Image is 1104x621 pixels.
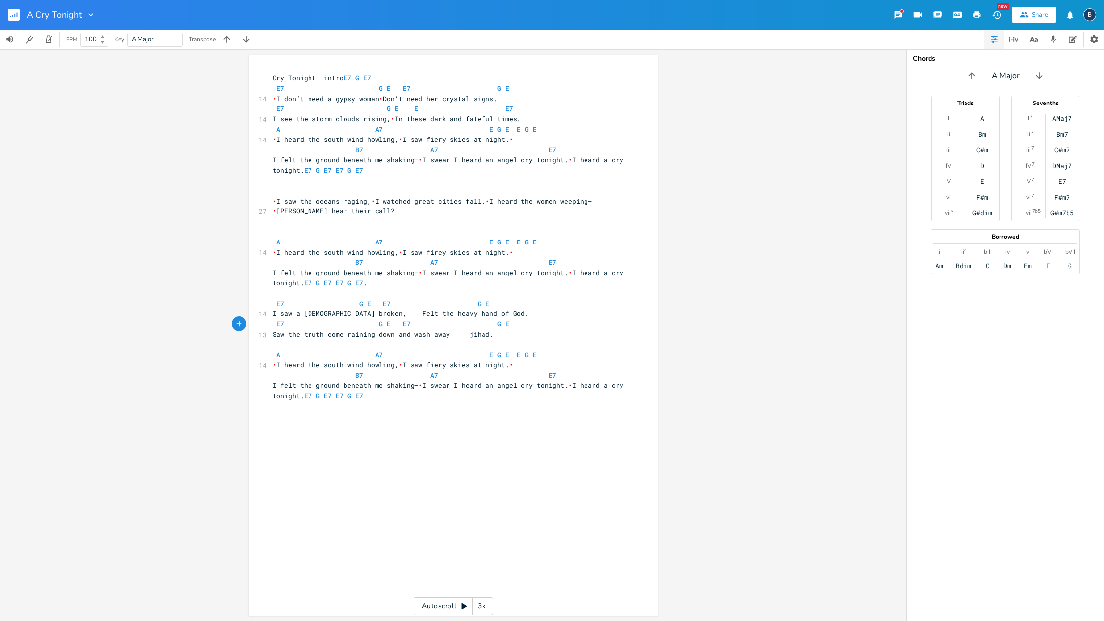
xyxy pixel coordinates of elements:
span: \u2028 [418,155,422,164]
span: G [525,125,529,134]
sup: 7 [1031,192,1034,200]
span: E7 [383,299,391,308]
span: E [489,238,493,246]
div: Em [1024,262,1032,270]
span: \u2028 [418,381,422,390]
span: G [497,350,501,359]
div: Transpose [189,36,216,42]
div: I [948,114,949,122]
span: E [505,125,509,134]
span: E7 [355,391,363,400]
span: E [489,125,493,134]
span: E [505,84,509,93]
div: Share [1032,10,1048,19]
span: G [316,166,320,174]
div: ii [1027,130,1030,138]
div: ii° [961,248,966,256]
span: G [478,299,482,308]
div: G#m7b5 [1050,209,1074,217]
span: I felt the ground beneath me shaking— I swear I heard an angel cry tonight. I heard a cry tonight. [273,155,627,174]
span: B7 [355,371,363,379]
span: \u2028 [371,197,375,206]
div: iii [946,146,951,154]
div: F#m [976,193,988,201]
span: I heard the south wind howling, I saw firey skies at night. [273,248,513,257]
div: vi [1026,193,1031,201]
span: \u2028 [273,94,276,103]
span: \u2028 [273,248,276,257]
span: E [387,319,391,328]
span: G [379,319,383,328]
span: E7 [324,166,332,174]
span: E7 [276,84,284,93]
div: Am [935,262,943,270]
span: E7 [505,104,513,113]
span: G [379,84,383,93]
div: F#m7 [1054,193,1070,201]
div: 3x [473,597,490,615]
span: A7 [375,238,383,246]
span: \u2028 [485,197,489,206]
span: \u2028 [568,155,572,164]
span: E [505,319,509,328]
div: Bm7 [1056,130,1068,138]
span: \u2028 [273,207,276,215]
div: AMaj7 [1052,114,1072,122]
div: C#m [976,146,988,154]
div: G [1068,262,1072,270]
sup: 7 [1031,176,1034,184]
div: Bdim [956,262,971,270]
div: Dm [1003,262,1011,270]
div: vii [1026,209,1032,217]
span: G [497,238,501,246]
span: \u2028 [509,360,513,369]
span: \u2028 [509,248,513,257]
span: Saw the truth come raining down and wash away jihad. [273,330,493,339]
span: G [525,238,529,246]
div: DMaj7 [1052,162,1072,170]
span: G [347,166,351,174]
span: E7 [276,319,284,328]
span: A7 [430,258,438,267]
span: E7 [336,166,344,174]
sup: 7b5 [1032,207,1041,215]
button: B [1083,3,1096,26]
div: D [980,162,984,170]
span: E7 [549,258,556,267]
div: C#m7 [1054,146,1070,154]
sup: 7 [1031,144,1034,152]
span: E [387,84,391,93]
div: F [1046,262,1050,270]
span: G [387,104,391,113]
span: A [276,350,280,359]
span: A7 [430,371,438,379]
span: E7 [324,391,332,400]
span: E [517,125,521,134]
span: E7 [304,278,312,287]
span: A7 [375,350,383,359]
span: E [533,238,537,246]
span: E7 [336,278,344,287]
span: \u2028 [568,381,572,390]
span: E7 [403,319,411,328]
sup: 7 [1030,113,1033,121]
span: \u2028 [273,360,276,369]
span: E [505,350,509,359]
div: New [997,3,1009,10]
span: E7 [403,84,411,93]
span: A Major [992,70,1020,82]
button: New [987,6,1006,24]
sup: 7 [1032,160,1035,168]
span: A7 [375,125,383,134]
div: G#dim [972,209,992,217]
span: \u2028 [509,135,513,144]
span: A [276,238,280,246]
div: A [980,114,984,122]
span: E [517,350,521,359]
span: E [395,104,399,113]
span: \u2028 [379,94,383,103]
span: \u2028 [568,268,572,277]
span: G [347,278,351,287]
div: Sevenths [1012,100,1079,106]
div: E7 [1058,177,1066,185]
